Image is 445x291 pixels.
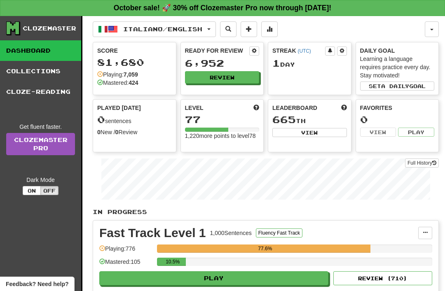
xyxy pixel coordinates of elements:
[23,24,76,33] div: Clozemaster
[97,114,105,125] span: 0
[272,114,296,125] span: 665
[6,123,75,131] div: Get fluent faster.
[97,104,141,112] span: Played [DATE]
[97,70,138,79] div: Playing:
[241,21,257,37] button: Add sentence to collection
[6,176,75,184] div: Dark Mode
[6,280,68,288] span: Open feedback widget
[360,114,435,125] div: 0
[115,129,119,135] strong: 0
[360,47,435,55] div: Daily Goal
[23,186,41,195] button: On
[261,21,278,37] button: More stats
[99,258,153,271] div: Mastered: 105
[159,244,370,253] div: 77.6%
[97,79,138,87] div: Mastered:
[256,228,302,237] button: Fluency Fast Track
[272,47,325,55] div: Streak
[99,227,206,239] div: Fast Track Level 1
[185,114,260,125] div: 77
[97,129,101,135] strong: 0
[333,271,432,285] button: Review (710)
[220,21,237,37] button: Search sentences
[272,58,347,69] div: Day
[185,104,204,112] span: Level
[97,57,172,68] div: 81,680
[129,79,138,86] strong: 424
[123,26,202,33] span: Italiano / English
[185,58,260,68] div: 6,952
[6,133,75,155] a: ClozemasterPro
[97,114,172,125] div: sentences
[40,186,59,195] button: Off
[341,104,347,112] span: This week in points, UTC
[99,271,328,285] button: Play
[297,48,311,54] a: (UTC)
[272,128,347,137] button: View
[185,47,250,55] div: Ready for Review
[360,81,435,91] button: Seta dailygoal
[398,128,434,137] button: Play
[185,132,260,140] div: 1,220 more points to level 78
[185,71,260,84] button: Review
[97,47,172,55] div: Score
[405,158,439,168] button: Full History
[381,83,409,89] span: a daily
[93,21,216,37] button: Italiano/English
[210,229,252,237] div: 1,000 Sentences
[97,128,172,136] div: New / Review
[253,104,259,112] span: Score more points to level up
[99,244,153,258] div: Playing: 776
[114,4,331,12] strong: October sale! 🚀 30% off Clozemaster Pro now through [DATE]!
[272,114,347,125] div: th
[272,104,317,112] span: Leaderboard
[360,55,435,79] div: Learning a language requires practice every day. Stay motivated!
[360,104,435,112] div: Favorites
[124,71,138,78] strong: 7,059
[93,208,439,216] p: In Progress
[360,128,396,137] button: View
[159,258,186,266] div: 10.5%
[272,57,280,69] span: 1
